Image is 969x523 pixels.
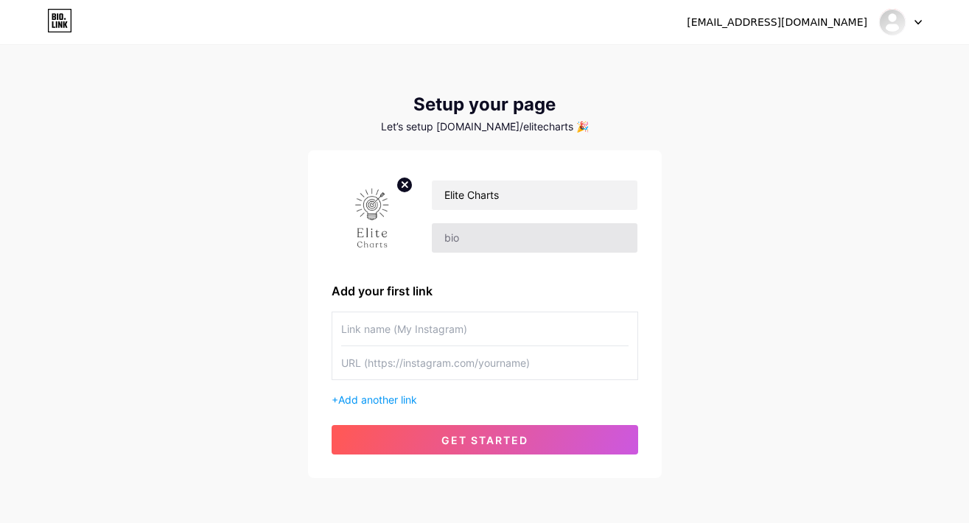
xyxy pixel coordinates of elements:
input: Your name [432,180,637,210]
input: bio [432,223,637,253]
div: Setup your page [308,94,662,115]
span: get started [441,434,528,446]
button: get started [332,425,638,454]
div: [EMAIL_ADDRESS][DOMAIN_NAME] [687,15,867,30]
img: elitecharts [878,8,906,36]
div: Add your first link [332,282,638,300]
div: Let’s setup [DOMAIN_NAME]/elitecharts 🎉 [308,121,662,133]
div: + [332,392,638,407]
input: Link name (My Instagram) [341,312,629,345]
input: URL (https://instagram.com/yourname) [341,346,629,379]
span: Add another link [338,393,417,406]
img: profile pic [332,174,414,259]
